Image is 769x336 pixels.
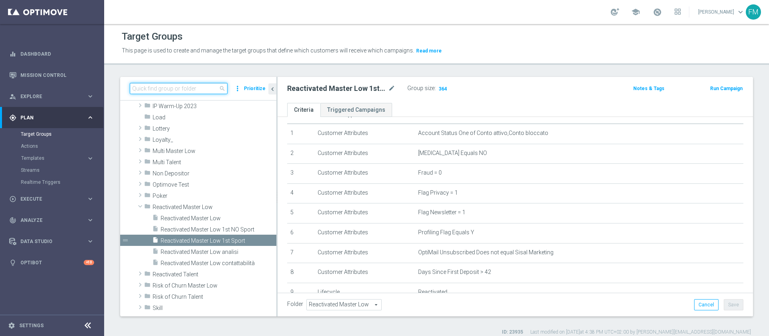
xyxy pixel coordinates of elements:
[287,301,303,308] label: Folder
[153,294,276,300] span: Risk of Churn Talent
[9,238,95,245] button: Data Studio keyboard_arrow_right
[9,195,87,203] div: Execute
[314,243,415,263] td: Customer Attributes
[153,170,276,177] span: Non Depositor
[21,156,79,161] span: Templates
[21,131,83,137] a: Target Groups
[287,283,314,303] td: 9
[144,169,151,179] i: folder
[144,181,151,190] i: folder
[153,271,276,278] span: Reactivated Talent
[9,260,95,266] button: lightbulb Optibot +10
[161,226,276,233] span: Reactivated Master Low 1st NO Sport
[153,193,276,199] span: Poker
[736,8,745,16] span: keyboard_arrow_down
[724,299,743,310] button: Save
[153,114,276,121] span: Load
[87,195,94,203] i: keyboard_arrow_right
[20,64,94,86] a: Mission Control
[21,140,103,152] div: Actions
[87,216,94,224] i: keyboard_arrow_right
[243,83,267,94] button: Prioritize
[153,103,276,110] span: IP Warm-Up 2023
[9,72,95,78] button: Mission Control
[20,94,87,99] span: Explore
[9,64,94,86] div: Mission Control
[144,113,151,123] i: folder
[268,83,276,95] button: chevron_left
[418,189,458,196] span: Flag Privacy = 1
[9,50,16,58] i: equalizer
[234,83,242,94] i: more_vert
[144,158,151,167] i: folder
[21,128,103,140] div: Target Groups
[269,85,276,93] i: chevron_left
[153,204,276,211] span: Reactivated Master Low
[746,4,761,20] div: FM
[84,260,94,265] div: +10
[418,289,447,296] span: Reactivated
[144,315,151,324] i: folder
[219,85,225,92] span: search
[287,183,314,203] td: 4
[435,85,436,92] label: :
[122,47,414,54] span: This page is used to create and manage the target groups that define which customers will receive...
[287,144,314,164] td: 2
[287,164,314,184] td: 3
[21,155,95,161] button: Templates keyboard_arrow_right
[314,283,415,303] td: Lifecycle
[287,203,314,223] td: 5
[9,51,95,57] button: equalizer Dashboard
[530,329,751,336] label: Last modified on [DATE] at 4:38 PM UTC+02:00 by [PERSON_NAME][EMAIL_ADDRESS][DOMAIN_NAME]
[87,155,94,162] i: keyboard_arrow_right
[87,93,94,100] i: keyboard_arrow_right
[20,218,87,223] span: Analyze
[9,238,87,245] div: Data Studio
[314,164,415,184] td: Customer Attributes
[287,223,314,243] td: 6
[87,114,94,121] i: keyboard_arrow_right
[130,83,227,94] input: Quick find group or folder
[153,125,276,132] span: Lottery
[21,164,103,176] div: Streams
[144,203,151,212] i: folder
[144,147,151,156] i: folder
[314,183,415,203] td: Customer Attributes
[9,115,95,121] button: gps_fixed Plan keyboard_arrow_right
[418,130,548,137] span: Account Status One of Conto attivo,Conto bloccato
[21,143,83,149] a: Actions
[144,192,151,201] i: folder
[632,84,665,93] button: Notes & Tags
[9,93,95,100] button: person_search Explore keyboard_arrow_right
[9,93,16,100] i: person_search
[697,6,746,18] a: [PERSON_NAME]keyboard_arrow_down
[9,217,95,223] button: track_changes Analyze keyboard_arrow_right
[152,259,159,268] i: insert_drive_file
[287,263,314,283] td: 8
[144,293,151,302] i: folder
[21,152,103,164] div: Templates
[9,217,16,224] i: track_changes
[314,144,415,164] td: Customer Attributes
[9,196,95,202] button: play_circle_outline Execute keyboard_arrow_right
[161,249,276,256] span: Reactivated Master Low analisi
[21,167,83,173] a: Streams
[418,249,554,256] span: OptiMail Unsubscribed Does not equal Sisal Marketing
[152,214,159,223] i: insert_drive_file
[314,203,415,223] td: Customer Attributes
[152,248,159,257] i: insert_drive_file
[153,282,276,289] span: Risk of Churn Master Low
[153,316,276,323] span: Sport
[415,46,443,55] button: Read more
[153,305,276,312] span: Skill
[153,148,276,155] span: Multi Master Low
[21,176,103,188] div: Realtime Triggers
[153,137,276,143] span: Loyalty_
[19,323,44,328] a: Settings
[144,125,151,134] i: folder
